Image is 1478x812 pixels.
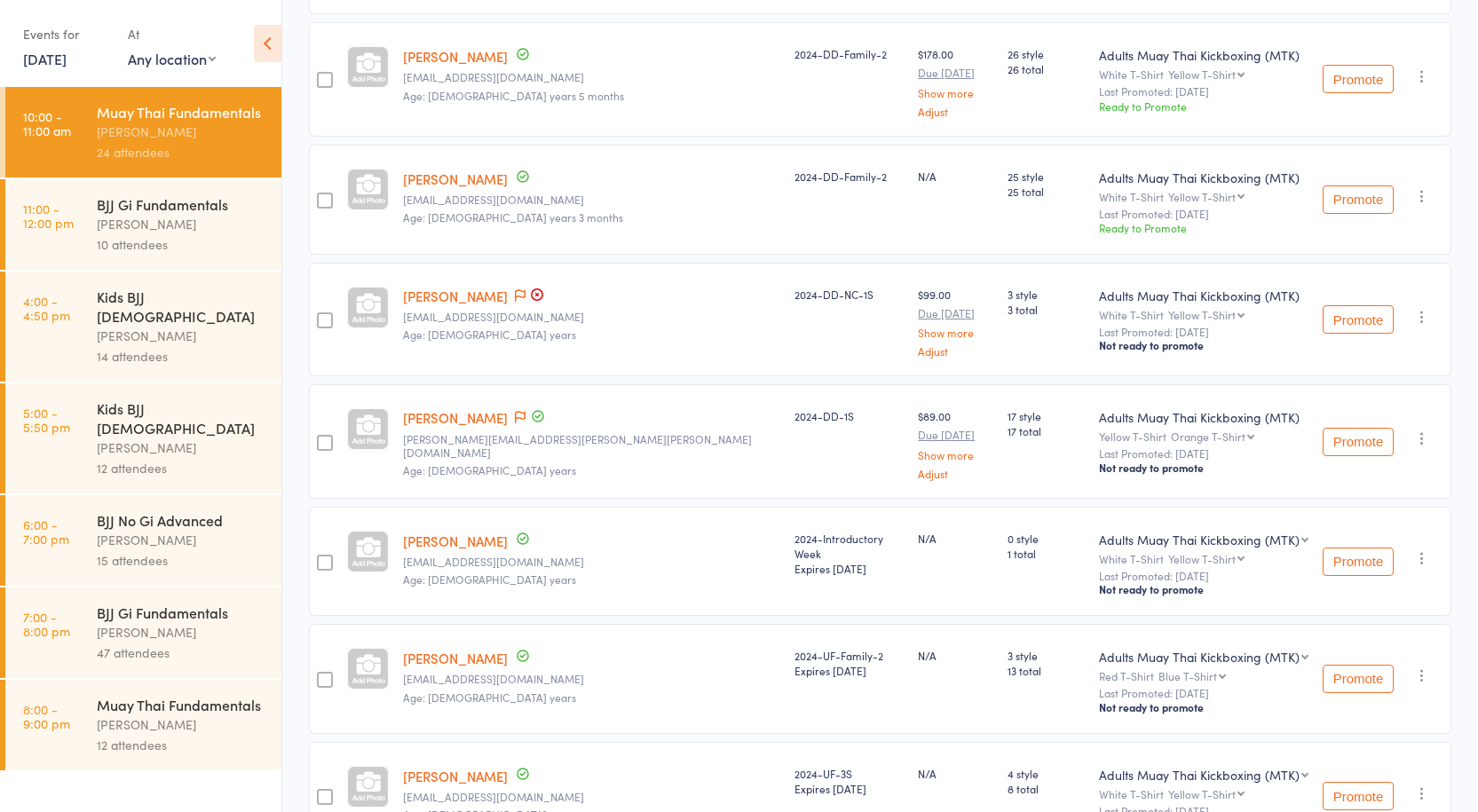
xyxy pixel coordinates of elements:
div: Adults Muay Thai Kickboxing (MTK) [1099,648,1300,666]
div: Events for [23,20,110,49]
a: [PERSON_NAME] [403,169,508,188]
div: Expires [DATE] [794,781,904,796]
small: Anthony.frank.gerace@gmail.com [403,433,780,459]
div: BJJ Gi Fundamentals [97,194,266,214]
span: Age: [DEMOGRAPHIC_DATA] years [403,462,576,477]
a: [PERSON_NAME] [403,408,508,427]
div: Yellow T-Shirt [1168,553,1236,564]
a: 6:00 -7:00 pmBJJ No Gi Advanced[PERSON_NAME]15 attendees [5,495,281,586]
div: Not ready to promote [1099,582,1308,596]
span: Age: [DEMOGRAPHIC_DATA] years [403,572,576,587]
small: Shirin_142002@yahoo.com [403,193,780,206]
time: 10:00 - 11:00 am [23,109,71,138]
div: Kids BJJ [DEMOGRAPHIC_DATA] [97,287,266,326]
span: 17 style [1008,408,1085,423]
div: White T-Shirt [1099,309,1308,320]
small: sigihuber86@hotmail.com [403,673,780,685]
div: Blue T-Shirt [1158,670,1217,682]
span: Age: [DEMOGRAPHIC_DATA] years 5 months [403,88,624,103]
div: 2024-DD-Family-2 [794,169,904,184]
button: Promote [1323,185,1394,214]
span: 3 total [1008,302,1085,317]
a: Adjust [918,345,993,357]
div: Adults Muay Thai Kickboxing (MTK) [1099,766,1300,784]
div: $178.00 [918,46,993,116]
time: 7:00 - 8:00 pm [23,610,70,638]
div: White T-Shirt [1099,68,1308,80]
div: Expires [DATE] [794,663,904,678]
div: BJJ Gi Fundamentals [97,603,266,622]
div: Adults Muay Thai Kickboxing (MTK) [1099,287,1308,304]
a: Show more [918,87,993,99]
div: N/A [918,648,993,663]
div: 2024-DD-1S [794,408,904,423]
div: Kids BJJ [DEMOGRAPHIC_DATA] [97,398,266,438]
div: Any location [128,49,216,68]
div: 2024-UF-Family-2 [794,648,904,678]
a: [PERSON_NAME] [403,649,508,667]
a: [PERSON_NAME] [403,287,508,305]
small: Last Promoted: [DATE] [1099,570,1308,582]
a: 8:00 -9:00 pmMuay Thai Fundamentals[PERSON_NAME]12 attendees [5,680,281,770]
button: Promote [1323,65,1394,93]
span: 13 total [1008,663,1085,678]
div: N/A [918,169,993,184]
div: $99.00 [918,287,993,357]
div: $89.00 [918,408,993,478]
div: Yellow T-Shirt [1168,309,1236,320]
span: Age: [DEMOGRAPHIC_DATA] years [403,327,576,342]
div: [PERSON_NAME] [97,326,266,346]
small: Jhl.johnhs@gmail.com [403,556,780,568]
button: Promote [1323,782,1394,810]
a: [PERSON_NAME] [403,47,508,66]
div: Yellow T-Shirt [1168,788,1236,800]
div: [PERSON_NAME] [97,622,266,643]
small: Last Promoted: [DATE] [1099,687,1308,699]
div: Not ready to promote [1099,700,1308,714]
small: samueldabb7@gmail.com [403,791,780,803]
div: White T-Shirt [1099,191,1308,202]
div: 2024-DD-Family-2 [794,46,904,61]
div: [PERSON_NAME] [97,530,266,550]
div: Muay Thai Fundamentals [97,102,266,122]
div: [PERSON_NAME] [97,438,266,458]
span: 4 style [1008,766,1085,781]
a: [PERSON_NAME] [403,532,508,550]
div: 2024-Introductory Week [794,531,904,576]
a: Adjust [918,468,993,479]
div: 47 attendees [97,643,266,663]
div: [PERSON_NAME] [97,714,266,735]
small: Due [DATE] [918,307,993,319]
div: Adults Muay Thai Kickboxing (MTK) [1099,408,1308,426]
div: Muay Thai Fundamentals [97,695,266,714]
div: 14 attendees [97,346,266,367]
small: Due [DATE] [918,429,993,441]
span: 3 style [1008,648,1085,663]
time: 6:00 - 7:00 pm [23,517,69,546]
div: Red T-Shirt [1099,670,1308,682]
small: Last Promoted: [DATE] [1099,326,1308,338]
span: 17 total [1008,423,1085,438]
button: Promote [1323,665,1394,693]
div: 24 attendees [97,142,266,162]
a: [PERSON_NAME] [403,767,508,785]
div: Yellow T-Shirt [1099,430,1308,442]
span: 26 style [1008,46,1085,61]
small: Last Promoted: [DATE] [1099,85,1308,98]
div: Ready to Promote [1099,99,1308,114]
small: Due [DATE] [918,67,993,79]
a: 5:00 -5:50 pmKids BJJ [DEMOGRAPHIC_DATA][PERSON_NAME]12 attendees [5,383,281,493]
div: Orange T-Shirt [1171,430,1245,442]
div: 2024-UF-3S [794,766,904,796]
div: BJJ No Gi Advanced [97,510,266,530]
button: Promote [1323,548,1394,576]
span: 25 total [1008,184,1085,199]
small: Last Promoted: [DATE] [1099,447,1308,460]
a: 11:00 -12:00 pmBJJ Gi Fundamentals[PERSON_NAME]10 attendees [5,179,281,270]
span: Age: [DEMOGRAPHIC_DATA] years 3 months [403,209,623,225]
div: [PERSON_NAME] [97,214,266,234]
small: Last Promoted: [DATE] [1099,208,1308,220]
div: Not ready to promote [1099,338,1308,352]
div: Not ready to promote [1099,461,1308,475]
button: Promote [1323,428,1394,456]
